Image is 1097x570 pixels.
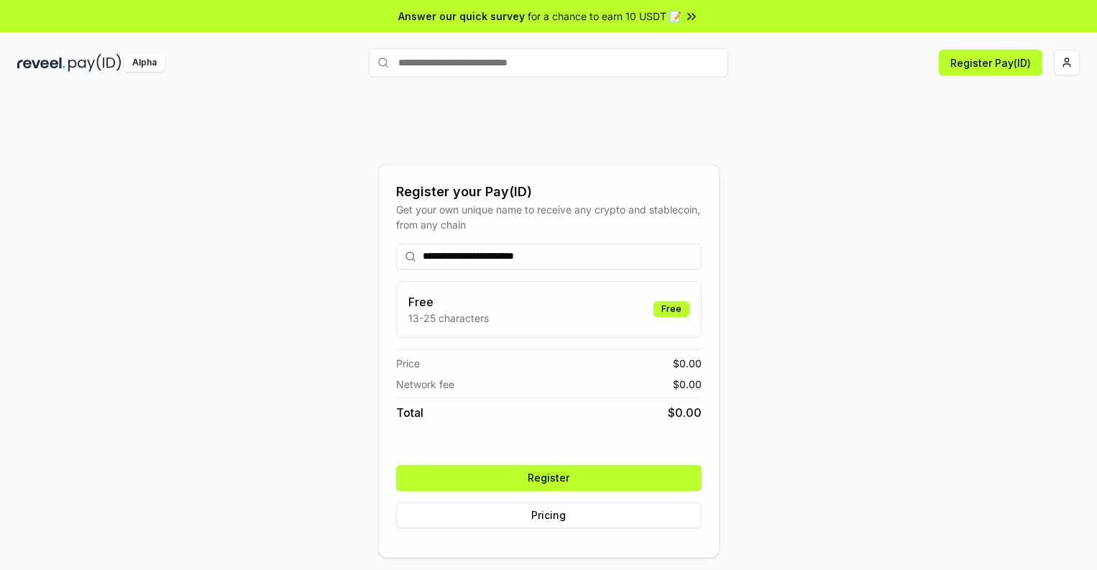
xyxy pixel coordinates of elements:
[396,502,702,528] button: Pricing
[68,54,121,72] img: pay_id
[396,182,702,202] div: Register your Pay(ID)
[408,293,489,311] h3: Free
[124,54,165,72] div: Alpha
[528,9,681,24] span: for a chance to earn 10 USDT 📝
[653,301,689,317] div: Free
[396,404,423,421] span: Total
[396,465,702,491] button: Register
[396,377,454,392] span: Network fee
[668,404,702,421] span: $ 0.00
[396,356,420,371] span: Price
[673,377,702,392] span: $ 0.00
[396,202,702,232] div: Get your own unique name to receive any crypto and stablecoin, from any chain
[673,356,702,371] span: $ 0.00
[408,311,489,326] p: 13-25 characters
[17,54,65,72] img: reveel_dark
[398,9,525,24] span: Answer our quick survey
[939,50,1042,75] button: Register Pay(ID)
